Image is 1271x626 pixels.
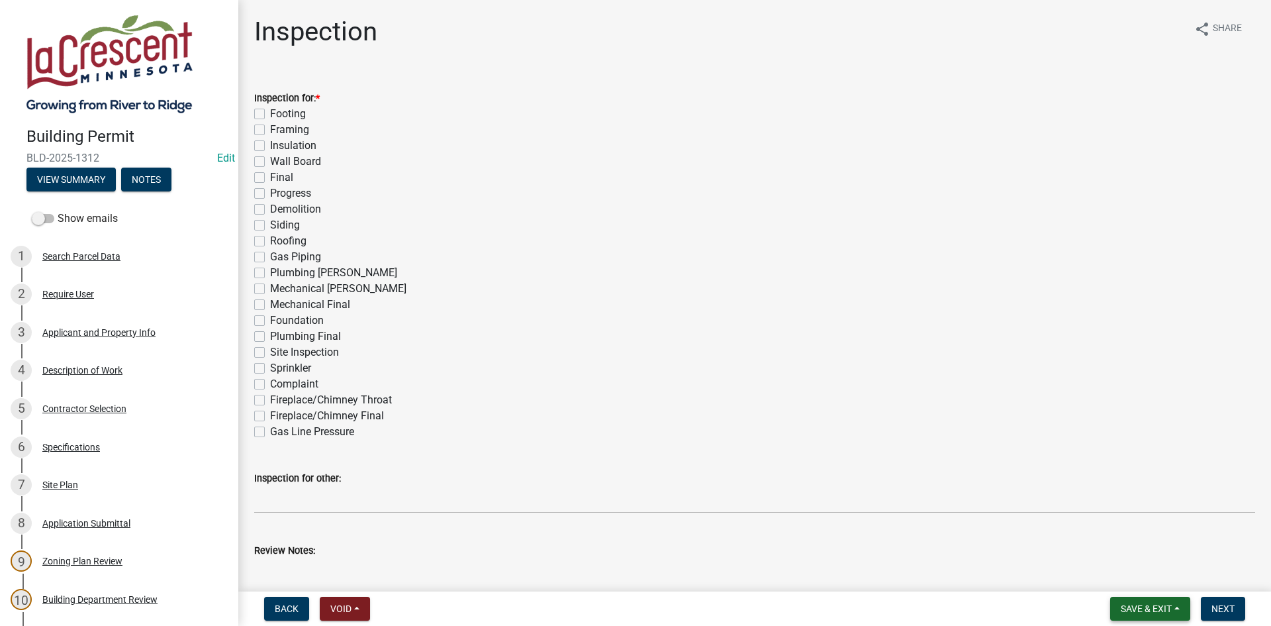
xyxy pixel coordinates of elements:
[254,547,315,556] label: Review Notes:
[275,603,299,614] span: Back
[42,404,126,413] div: Contractor Selection
[42,366,122,375] div: Description of Work
[1184,16,1252,42] button: shareShare
[11,513,32,534] div: 8
[254,474,341,484] label: Inspection for other:
[254,16,377,48] h1: Inspection
[270,233,306,249] label: Roofing
[11,322,32,343] div: 3
[26,152,212,164] span: BLD-2025-1312
[32,211,118,227] label: Show emails
[270,170,293,185] label: Final
[11,474,32,496] div: 7
[270,265,397,281] label: Plumbing [PERSON_NAME]
[320,597,370,621] button: Void
[1194,21,1210,37] i: share
[254,94,320,103] label: Inspection for:
[42,519,130,528] div: Application Submittal
[270,376,318,392] label: Complaint
[26,127,228,146] h4: Building Permit
[330,603,352,614] span: Void
[270,344,339,360] label: Site Inspection
[26,14,193,113] img: City of La Crescent, Minnesota
[42,556,122,566] div: Zoning Plan Review
[217,152,235,164] wm-modal-confirm: Edit Application Number
[270,154,321,170] label: Wall Board
[1110,597,1190,621] button: Save & Exit
[42,252,120,261] div: Search Parcel Data
[270,217,300,233] label: Siding
[121,175,171,185] wm-modal-confirm: Notes
[270,185,311,201] label: Progress
[270,424,354,440] label: Gas Line Pressure
[1213,21,1242,37] span: Share
[42,443,100,452] div: Specifications
[26,168,116,191] button: View Summary
[270,392,392,408] label: Fireplace/Chimney Throat
[264,597,309,621] button: Back
[11,360,32,381] div: 4
[270,408,384,424] label: Fireplace/Chimney Final
[1121,603,1172,614] span: Save & Exit
[270,329,341,344] label: Plumbing Final
[11,437,32,458] div: 6
[11,589,32,610] div: 10
[42,595,158,604] div: Building Department Review
[11,284,32,305] div: 2
[1201,597,1245,621] button: Next
[121,168,171,191] button: Notes
[270,122,309,138] label: Framing
[11,550,32,572] div: 9
[270,138,316,154] label: Insulation
[11,246,32,267] div: 1
[270,313,324,329] label: Foundation
[270,281,406,297] label: Mechanical [PERSON_NAME]
[217,152,235,164] a: Edit
[270,360,311,376] label: Sprinkler
[270,249,321,265] label: Gas Piping
[270,201,321,217] label: Demolition
[270,297,350,313] label: Mechanical Final
[42,289,94,299] div: Require User
[11,398,32,419] div: 5
[26,175,116,185] wm-modal-confirm: Summary
[270,106,306,122] label: Footing
[42,480,78,490] div: Site Plan
[1211,603,1235,614] span: Next
[42,328,156,337] div: Applicant and Property Info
